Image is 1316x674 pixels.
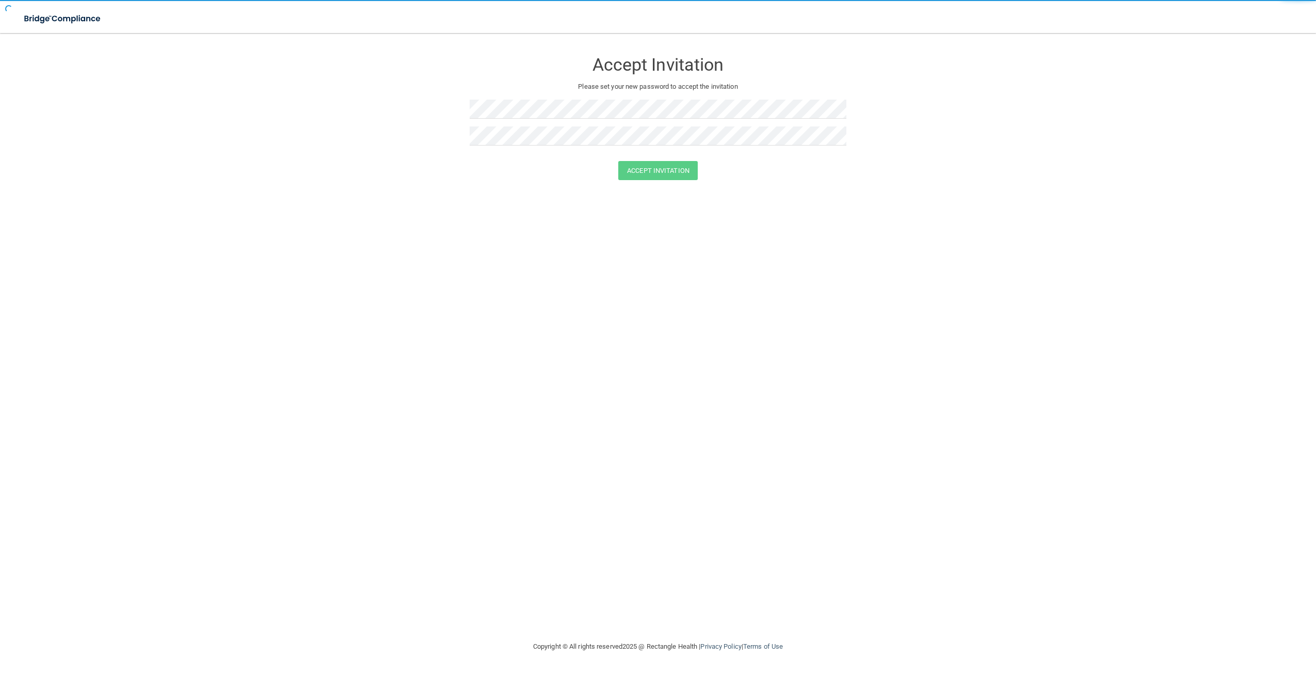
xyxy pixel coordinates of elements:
img: bridge_compliance_login_screen.278c3ca4.svg [15,8,110,29]
p: Please set your new password to accept the invitation [477,81,839,93]
div: Copyright © All rights reserved 2025 @ Rectangle Health | | [470,630,846,663]
button: Accept Invitation [618,161,698,180]
h3: Accept Invitation [470,55,846,74]
a: Privacy Policy [700,643,741,650]
a: Terms of Use [743,643,783,650]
